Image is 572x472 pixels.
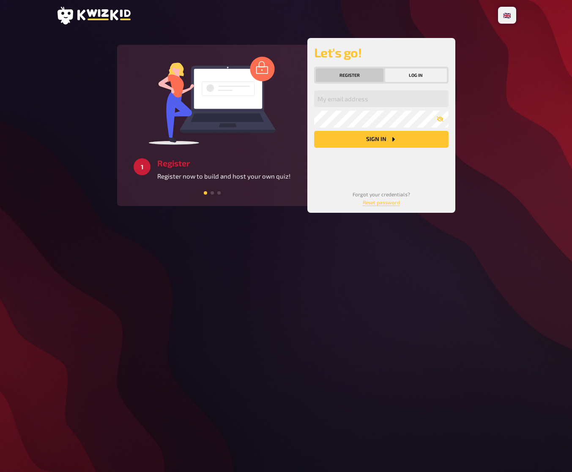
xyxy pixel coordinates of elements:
h3: Register [157,158,290,168]
button: Sign in [314,131,449,148]
li: 🇬🇧 [500,8,515,22]
button: Log in [385,68,447,82]
div: 1 [134,158,151,175]
p: Register now to build and host your own quiz! [157,171,290,181]
small: Forgot your credentials? [353,191,410,205]
h2: Let's go! [314,45,449,60]
button: Register [316,68,384,82]
input: My email address [314,90,449,107]
img: log in [149,56,276,145]
a: Reset password [363,199,400,205]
